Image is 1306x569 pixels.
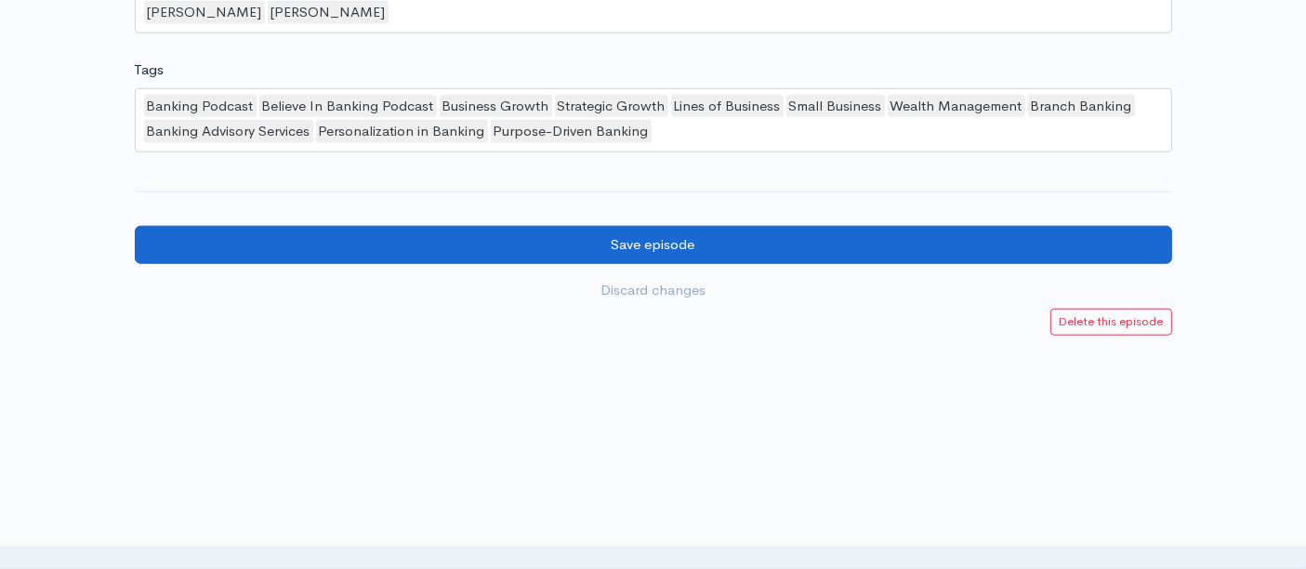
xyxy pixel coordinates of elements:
[135,60,165,81] label: Tags
[1059,313,1164,329] small: Delete this episode
[135,226,1172,264] input: Save episode
[144,120,313,143] div: Banking Advisory Services
[671,95,784,118] div: Lines of Business
[135,271,1172,310] a: Discard changes
[786,95,885,118] div: Small Business
[1028,95,1135,118] div: Branch Banking
[259,95,437,118] div: Believe In Banking Podcast
[491,120,652,143] div: Purpose-Driven Banking
[144,1,265,24] div: [PERSON_NAME]
[1050,309,1172,336] a: Delete this episode
[268,1,389,24] div: [PERSON_NAME]
[555,95,668,118] div: Strategic Growth
[440,95,552,118] div: Business Growth
[888,95,1025,118] div: Wealth Management
[144,95,257,118] div: Banking Podcast
[316,120,488,143] div: Personalization in Banking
